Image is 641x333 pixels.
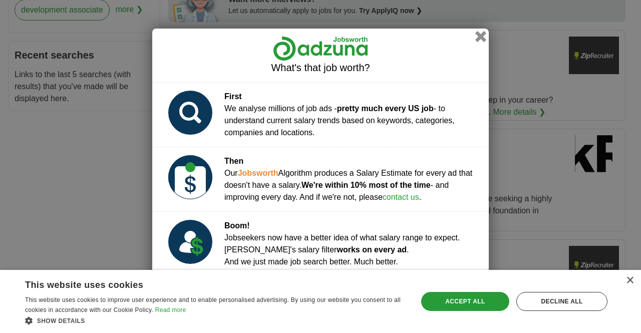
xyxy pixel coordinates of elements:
[224,91,481,139] div: We analyse millions of job ads - - to understand current salary trends based on keywords, categor...
[224,157,243,165] strong: Then
[25,276,381,291] div: This website uses cookies
[224,92,242,101] strong: First
[238,169,278,177] strong: Jobsworth
[516,292,607,311] div: Decline all
[224,221,250,230] strong: Boom!
[421,292,509,311] div: Accept all
[337,245,407,254] strong: works on every ad
[37,317,85,324] span: Show details
[160,62,481,74] h2: What's that job worth?
[168,155,212,199] img: salary_prediction_2_USD.svg
[337,104,434,113] strong: pretty much every US job
[626,277,633,284] div: Close
[383,193,419,201] a: contact us
[168,220,212,264] img: salary_prediction_3_USD.svg
[224,220,460,268] div: Jobseekers now have a better idea of what salary range to expect. [PERSON_NAME]'s salary filter ....
[301,181,431,189] strong: We're within 10% most of the time
[25,296,401,313] span: This website uses cookies to improve user experience and to enable personalised advertising. By u...
[25,315,406,325] div: Show details
[155,306,186,313] a: Read more, opens a new window
[224,155,481,203] div: Our Algorithm produces a Salary Estimate for every ad that doesn't have a salary. - and improving...
[168,91,212,135] img: salary_prediction_1.svg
